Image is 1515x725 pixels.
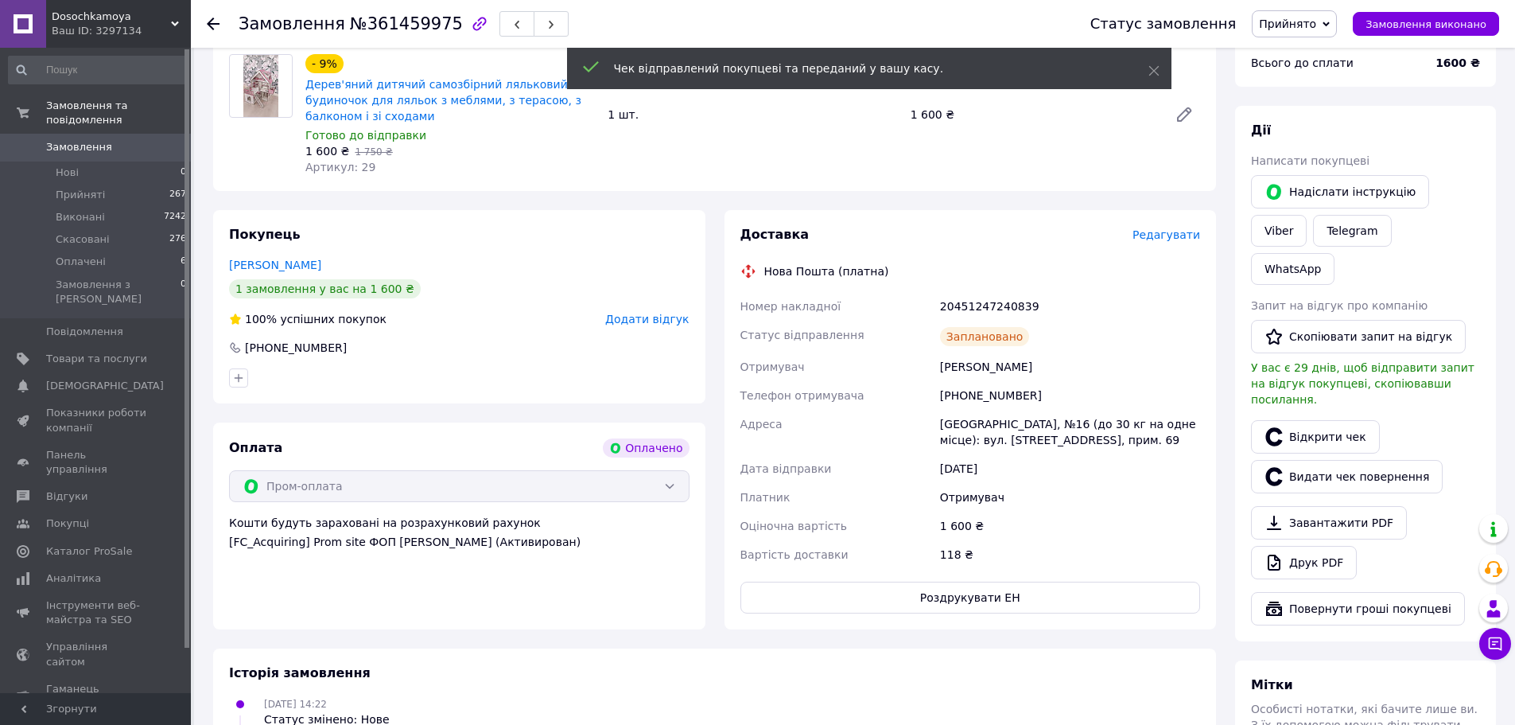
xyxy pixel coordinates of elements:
[229,515,690,550] div: Кошти будуть зараховані на розрахунковий рахунок
[56,255,106,269] span: Оплачені
[1251,320,1466,353] button: Скопіювати запит на відгук
[1365,18,1486,30] span: Замовлення виконано
[937,512,1203,540] div: 1 600 ₴
[46,682,147,711] span: Гаманець компанії
[52,10,171,24] span: Dosochkamoya
[740,548,849,561] span: Вартість доставки
[937,483,1203,512] div: Отримувач
[46,544,132,559] span: Каталог ProSale
[1132,228,1200,241] span: Редагувати
[603,439,689,458] div: Оплачено
[1251,420,1380,454] a: Відкрити чек
[1251,677,1293,692] span: Мітки
[740,418,783,431] span: Адреса
[56,188,105,202] span: Прийняті
[605,313,689,325] span: Додати відгук
[56,278,181,306] span: Замовлення з [PERSON_NAME]
[264,699,327,710] span: [DATE] 14:22
[46,379,164,393] span: [DEMOGRAPHIC_DATA]
[1251,460,1443,493] button: Видати чек повернення
[937,410,1203,454] div: [GEOGRAPHIC_DATA], №16 (до 30 кг на одне місце): вул. [STREET_ADDRESS], прим. 69
[1090,16,1237,32] div: Статус замовлення
[355,146,392,158] span: 1 750 ₴
[740,329,864,341] span: Статус відправлення
[937,381,1203,410] div: [PHONE_NUMBER]
[46,448,147,477] span: Панель управління
[245,313,277,325] span: 100%
[46,640,147,668] span: Управління сайтом
[169,188,186,202] span: 267
[56,232,110,247] span: Скасовані
[46,352,147,366] span: Товари та послуги
[56,210,105,224] span: Виконані
[937,353,1203,381] div: [PERSON_NAME]
[46,571,101,586] span: Аналітика
[46,140,112,154] span: Замовлення
[740,582,1201,614] button: Роздрукувати ЕН
[1479,628,1511,660] button: Чат з покупцем
[181,255,186,269] span: 6
[305,54,344,73] div: - 9%
[229,279,421,298] div: 1 замовлення у вас на 1 600 ₴
[1353,12,1499,36] button: Замовлення виконано
[305,129,426,142] span: Готово до відправки
[46,406,147,435] span: Показники роботи компанії
[614,60,1109,76] div: Чек відправлений покупцеві та переданий у вашу касу.
[52,24,191,38] div: Ваш ID: 3297134
[46,325,123,339] span: Повідомлення
[350,14,463,33] span: №361459975
[1168,99,1200,131] a: Редагувати
[46,598,147,627] span: Інструменти веб-майстра та SEO
[760,263,893,279] div: Нова Пошта (платна)
[1435,57,1480,69] b: 1600 ₴
[940,327,1030,346] div: Заплановано
[181,278,186,306] span: 0
[239,14,345,33] span: Замовлення
[1251,506,1407,540] a: Завантажити PDF
[1251,546,1357,579] a: Друк PDF
[46,516,89,531] span: Покупці
[740,300,841,313] span: Номер накладної
[229,440,282,455] span: Оплата
[229,227,301,242] span: Покупець
[169,232,186,247] span: 276
[1251,361,1474,406] span: У вас є 29 днів, щоб відправити запит на відгук покупцеві, скопіювавши посилання.
[229,311,387,327] div: успішних покупок
[1251,175,1429,209] button: Надіслати інструкцію
[1251,253,1334,285] a: WhatsApp
[1251,154,1369,167] span: Написати покупцеві
[207,16,219,32] div: Повернутися назад
[1251,215,1307,247] a: Viber
[937,540,1203,569] div: 118 ₴
[740,227,810,242] span: Доставка
[229,534,690,550] div: [FC_Acquiring] Prom site ФОП [PERSON_NAME] (Активирован)
[46,99,191,127] span: Замовлення та повідомлення
[243,55,278,117] img: Дерев'яний дитячий самозбірний ляльковий будиночок для ляльок з меблями, з терасою, з балконом і ...
[740,491,791,504] span: Платник
[46,489,87,504] span: Відгуки
[229,665,371,680] span: Історія замовлення
[243,340,348,356] div: [PHONE_NUMBER]
[1259,18,1316,30] span: Прийнято
[1251,123,1271,138] span: Дії
[1251,57,1354,69] span: Всього до сплати
[305,78,581,123] a: Дерев'яний дитячий самозбірний ляльковий будиночок для ляльок з меблями, з терасою, з балконом і ...
[229,259,321,271] a: [PERSON_NAME]
[181,166,186,180] span: 0
[740,389,864,402] span: Телефон отримувача
[740,462,832,475] span: Дата відправки
[1313,215,1391,247] a: Telegram
[8,56,188,84] input: Пошук
[1251,299,1428,312] span: Запит на відгук про компанію
[56,166,79,180] span: Нові
[164,210,186,224] span: 7242
[904,103,1162,126] div: 1 600 ₴
[740,361,805,373] span: Отримувач
[601,103,903,126] div: 1 шт.
[305,161,375,173] span: Артикул: 29
[305,145,349,158] span: 1 600 ₴
[740,520,847,532] span: Оціночна вартість
[937,454,1203,483] div: [DATE]
[937,292,1203,321] div: 20451247240839
[1251,592,1465,626] button: Повернути гроші покупцеві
